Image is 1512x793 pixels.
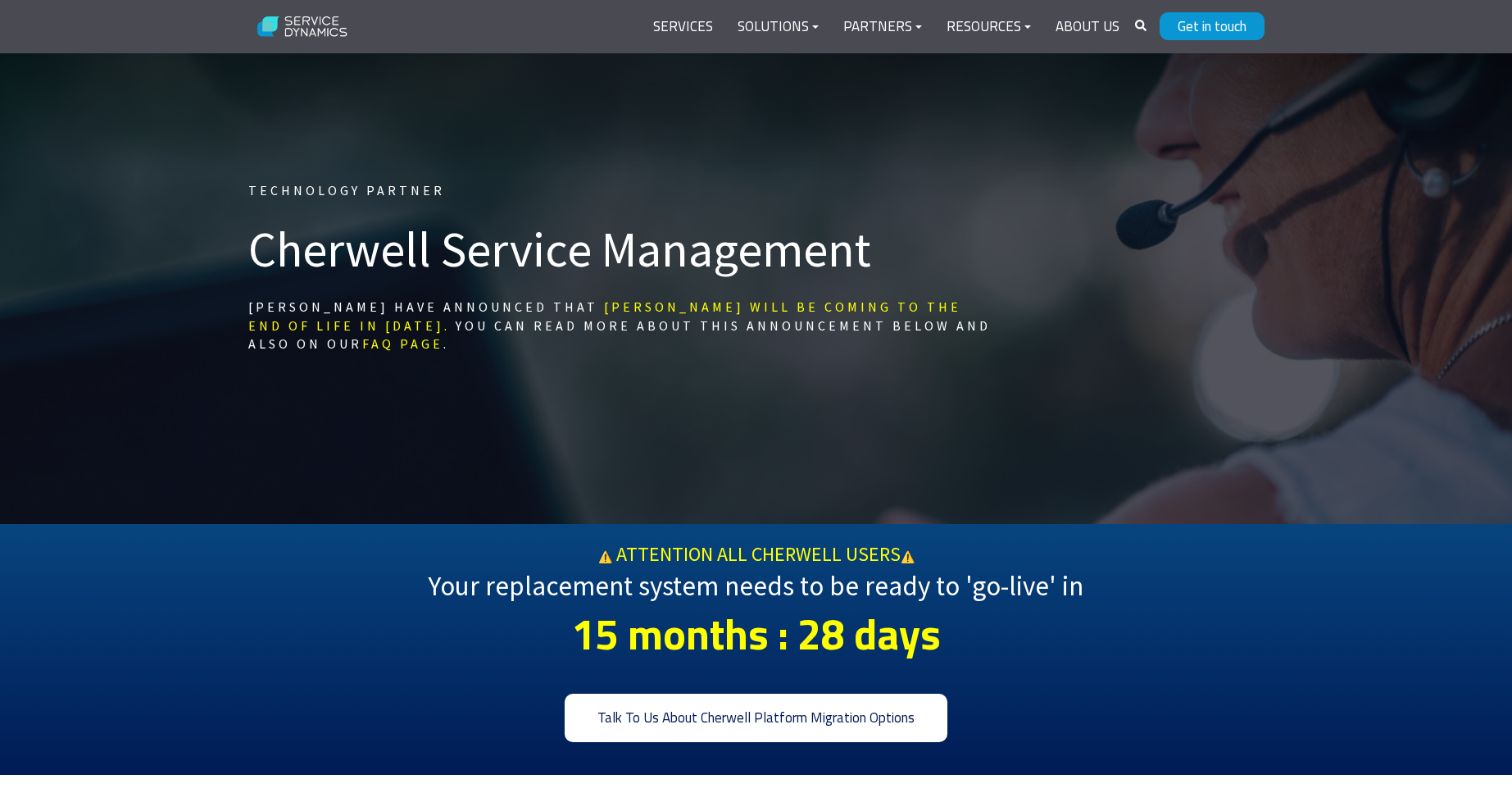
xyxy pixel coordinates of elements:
[725,7,831,47] a: Solutions
[616,541,901,567] span: ATTENTION ALL CHERWELL USERS
[248,299,961,333] a: [PERSON_NAME] will be coming to the end of life in [DATE]
[248,299,961,333] span: .
[641,7,725,47] a: Services
[248,317,991,352] span: You can read more ABOUT THIS ANNOUNCEMENT below and also on our .
[641,7,1132,47] div: Navigation Menu
[598,549,612,564] span: ⚠️
[565,694,947,742] a: Talk To Us About Cherwell Platform Migration Options
[831,7,934,47] a: Partners
[362,335,443,352] a: FAQ page
[901,549,915,564] span: ⚠️
[248,181,994,199] h6: Technology Partner
[248,220,994,279] h1: Cherwell Service Management
[1043,7,1132,47] a: About Us
[248,6,357,48] img: Service Dynamics Logo - White
[1160,12,1265,40] a: Get in touch
[248,299,598,315] span: [PERSON_NAME] have announced that
[265,594,1248,675] p: 15 months : 28 days
[429,569,1083,603] span: Your replacement system needs to be ready to 'go-live' in
[934,7,1043,47] a: Resources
